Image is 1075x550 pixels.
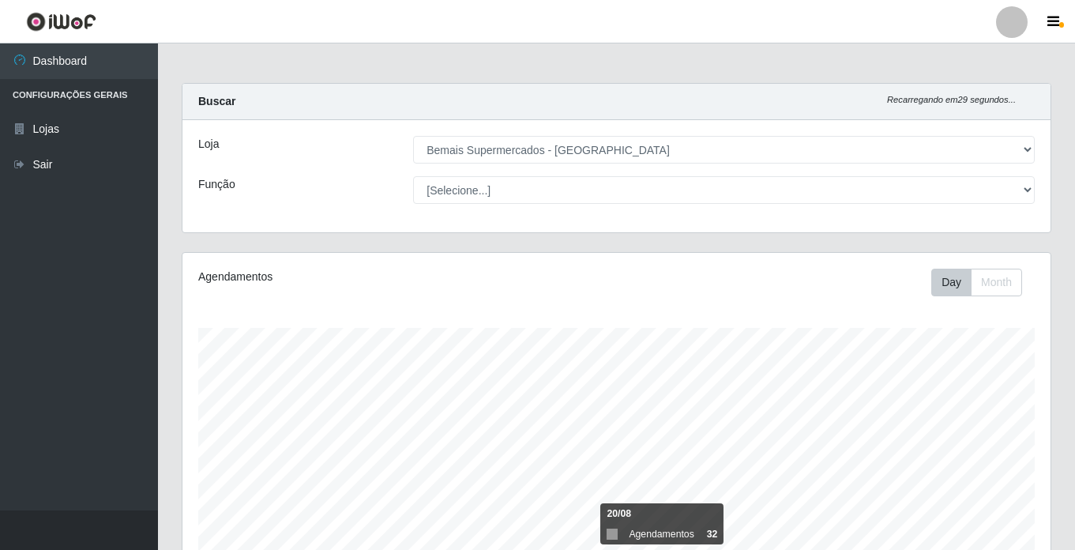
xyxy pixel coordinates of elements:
i: Recarregando em 29 segundos... [887,95,1016,104]
label: Loja [198,136,219,153]
div: First group [931,269,1022,296]
strong: Buscar [198,95,235,107]
img: CoreUI Logo [26,12,96,32]
div: Toolbar with button groups [931,269,1035,296]
button: Month [971,269,1022,296]
div: Agendamentos [198,269,533,285]
label: Função [198,176,235,193]
button: Day [931,269,972,296]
